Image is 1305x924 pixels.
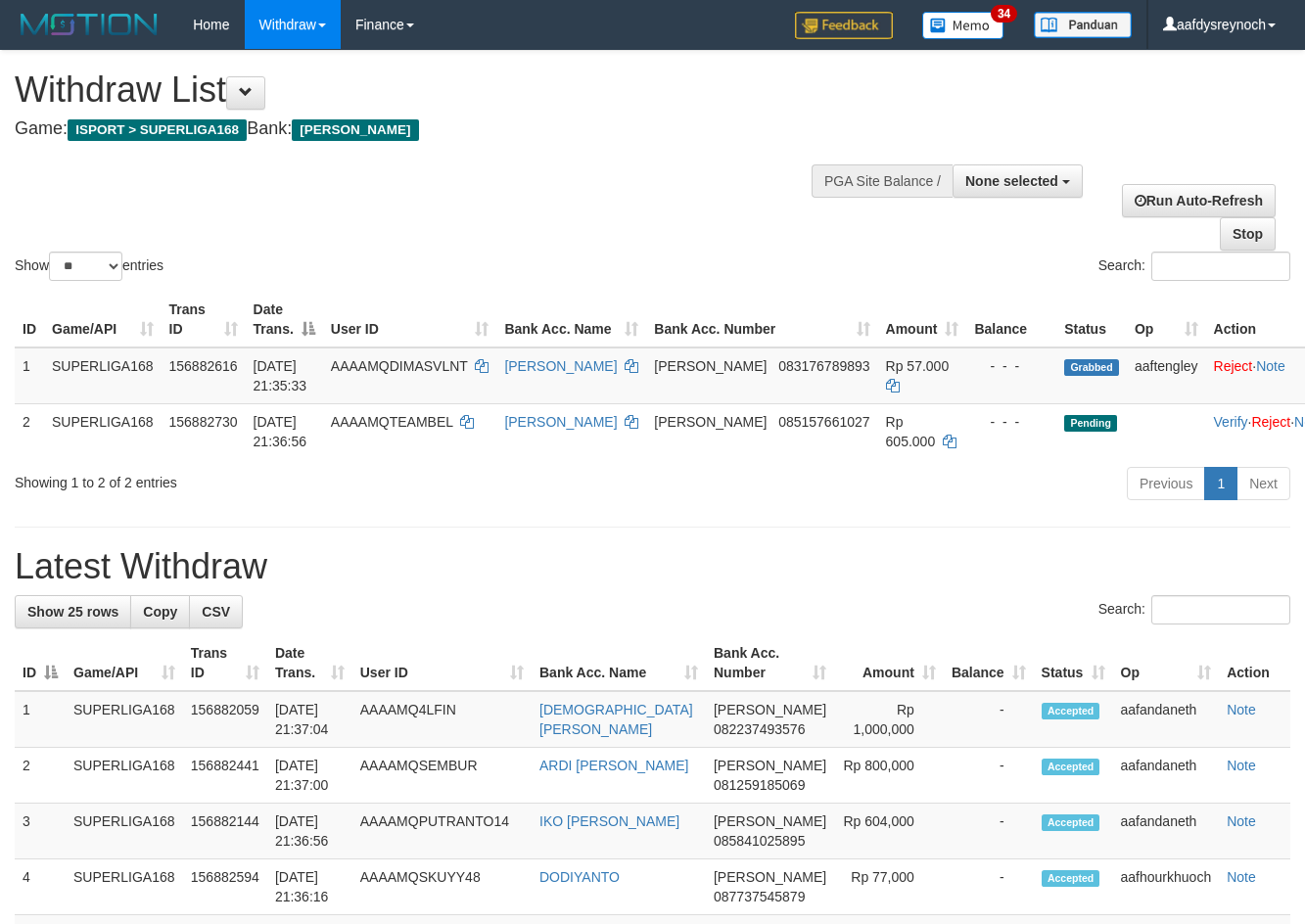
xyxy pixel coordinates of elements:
[991,5,1017,23] span: 34
[66,635,183,691] th: Game/API: activate to sort column ascending
[66,859,183,915] td: SUPERLIGA168
[162,292,246,347] th: Trans ID: activate to sort column ascending
[1042,759,1100,775] span: Accepted
[1113,691,1220,748] td: aafandaneth
[974,356,1049,376] div: - - -
[539,758,688,773] a: ARDI [PERSON_NAME]
[246,292,323,347] th: Date Trans.: activate to sort column descending
[834,748,944,804] td: Rp 800,000
[15,547,1290,586] h1: Latest Withdraw
[183,859,267,915] td: 156882594
[795,12,893,39] img: Feedback.jpg
[504,358,617,374] a: [PERSON_NAME]
[267,691,352,748] td: [DATE] 21:37:04
[496,292,646,347] th: Bank Acc. Name: activate to sort column ascending
[965,173,1058,189] span: None selected
[183,804,267,859] td: 156882144
[1127,347,1206,404] td: aaftengley
[68,119,247,141] span: ISPORT > SUPERLIGA168
[44,403,162,459] td: SUPERLIGA168
[15,292,44,347] th: ID
[15,635,66,691] th: ID: activate to sort column descending
[352,748,532,804] td: AAAAMQSEMBUR
[714,889,805,904] span: Copy 087737545879 to clipboard
[202,604,230,620] span: CSV
[267,859,352,915] td: [DATE] 21:36:16
[169,358,238,374] span: 156882616
[1127,467,1205,500] a: Previous
[812,164,953,198] div: PGA Site Balance /
[44,347,162,404] td: SUPERLIGA168
[1227,758,1256,773] a: Note
[15,595,131,628] a: Show 25 rows
[974,412,1049,432] div: - - -
[714,777,805,793] span: Copy 081259185069 to clipboard
[1220,217,1276,251] a: Stop
[15,119,851,139] h4: Game: Bank:
[1034,635,1113,691] th: Status: activate to sort column ascending
[953,164,1083,198] button: None selected
[834,691,944,748] td: Rp 1,000,000
[539,869,620,885] a: DODIYANTO
[292,119,418,141] span: [PERSON_NAME]
[143,604,177,620] span: Copy
[130,595,190,628] a: Copy
[1256,358,1285,374] a: Note
[539,702,693,737] a: [DEMOGRAPHIC_DATA][PERSON_NAME]
[1113,804,1220,859] td: aafandaneth
[15,859,66,915] td: 4
[267,748,352,804] td: [DATE] 21:37:00
[1227,869,1256,885] a: Note
[714,813,826,829] span: [PERSON_NAME]
[323,292,497,347] th: User ID: activate to sort column ascending
[183,748,267,804] td: 156882441
[714,869,826,885] span: [PERSON_NAME]
[1098,252,1290,281] label: Search:
[714,702,826,717] span: [PERSON_NAME]
[1204,467,1237,500] a: 1
[944,691,1034,748] td: -
[66,691,183,748] td: SUPERLIGA168
[267,804,352,859] td: [DATE] 21:36:56
[15,748,66,804] td: 2
[834,635,944,691] th: Amount: activate to sort column ascending
[352,804,532,859] td: AAAAMQPUTRANTO14
[1219,635,1290,691] th: Action
[654,414,767,430] span: [PERSON_NAME]
[778,414,869,430] span: Copy 085157661027 to clipboard
[1227,813,1256,829] a: Note
[1214,358,1253,374] a: Reject
[504,414,617,430] a: [PERSON_NAME]
[1113,635,1220,691] th: Op: activate to sort column ascending
[1056,292,1127,347] th: Status
[778,358,869,374] span: Copy 083176789893 to clipboard
[1042,870,1100,887] span: Accepted
[834,804,944,859] td: Rp 604,000
[654,358,767,374] span: [PERSON_NAME]
[15,347,44,404] td: 1
[1042,703,1100,719] span: Accepted
[966,292,1056,347] th: Balance
[66,748,183,804] td: SUPERLIGA168
[532,635,706,691] th: Bank Acc. Name: activate to sort column ascending
[169,414,238,430] span: 156882730
[1122,184,1276,217] a: Run Auto-Refresh
[183,691,267,748] td: 156882059
[1214,414,1248,430] a: Verify
[27,604,118,620] span: Show 25 rows
[1064,359,1119,376] span: Grabbed
[1236,467,1290,500] a: Next
[944,748,1034,804] td: -
[15,465,529,492] div: Showing 1 to 2 of 2 entries
[1113,859,1220,915] td: aafhourkhuoch
[878,292,967,347] th: Amount: activate to sort column ascending
[714,833,805,849] span: Copy 085841025895 to clipboard
[267,635,352,691] th: Date Trans.: activate to sort column ascending
[1151,252,1290,281] input: Search:
[1113,748,1220,804] td: aafandaneth
[1227,702,1256,717] a: Note
[944,804,1034,859] td: -
[714,758,826,773] span: [PERSON_NAME]
[254,414,307,449] span: [DATE] 21:36:56
[15,70,851,110] h1: Withdraw List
